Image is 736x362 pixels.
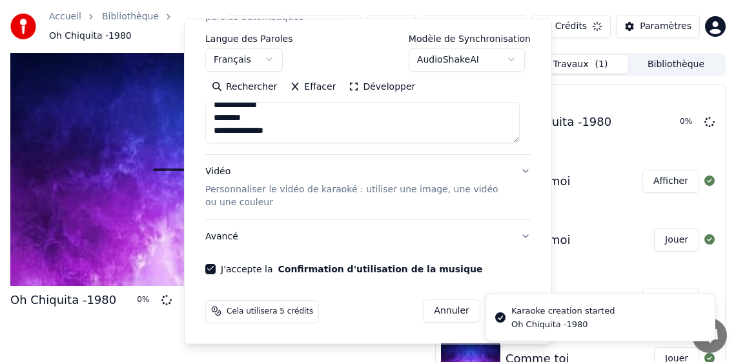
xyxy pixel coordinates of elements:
div: Vidéo [205,165,510,208]
button: Créer [486,299,531,323]
button: Annuler [423,299,480,323]
label: J'accepte la [221,264,482,273]
button: VidéoPersonnaliser le vidéo de karaoké : utiliser une image, une vidéo ou une couleur [205,154,531,219]
button: Développer [342,76,422,97]
button: Avancé [205,219,531,253]
div: ParolesAjoutez des paroles de chansons ou sélectionnez un modèle de paroles automatiques [205,34,531,154]
button: J'accepte la [278,264,482,273]
button: Rechercher [205,76,283,97]
span: Cela utilisera 5 crédits [227,306,313,316]
label: Modèle de Synchronisation [409,34,531,43]
p: Personnaliser le vidéo de karaoké : utiliser une image, une vidéo ou une couleur [205,183,510,208]
button: Effacer [283,76,342,97]
label: Langue des Paroles [205,34,293,43]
